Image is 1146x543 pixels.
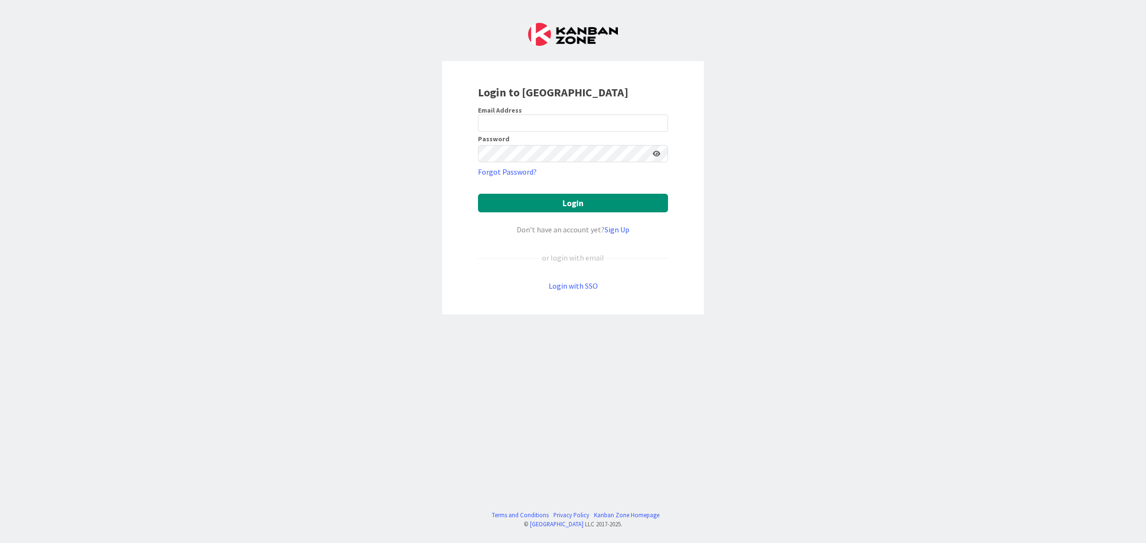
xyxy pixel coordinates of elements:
a: Login with SSO [549,281,598,291]
div: © LLC 2017- 2025 . [487,520,659,529]
label: Email Address [478,106,522,115]
a: Terms and Conditions [492,511,549,520]
a: Privacy Policy [553,511,589,520]
a: Sign Up [605,225,629,234]
button: Login [478,194,668,212]
label: Password [478,136,509,142]
a: Kanban Zone Homepage [594,511,659,520]
a: [GEOGRAPHIC_DATA] [530,520,584,528]
a: Forgot Password? [478,166,537,178]
div: or login with email [540,252,606,263]
b: Login to [GEOGRAPHIC_DATA] [478,85,628,100]
div: Don’t have an account yet? [478,224,668,235]
img: Kanban Zone [528,23,618,46]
